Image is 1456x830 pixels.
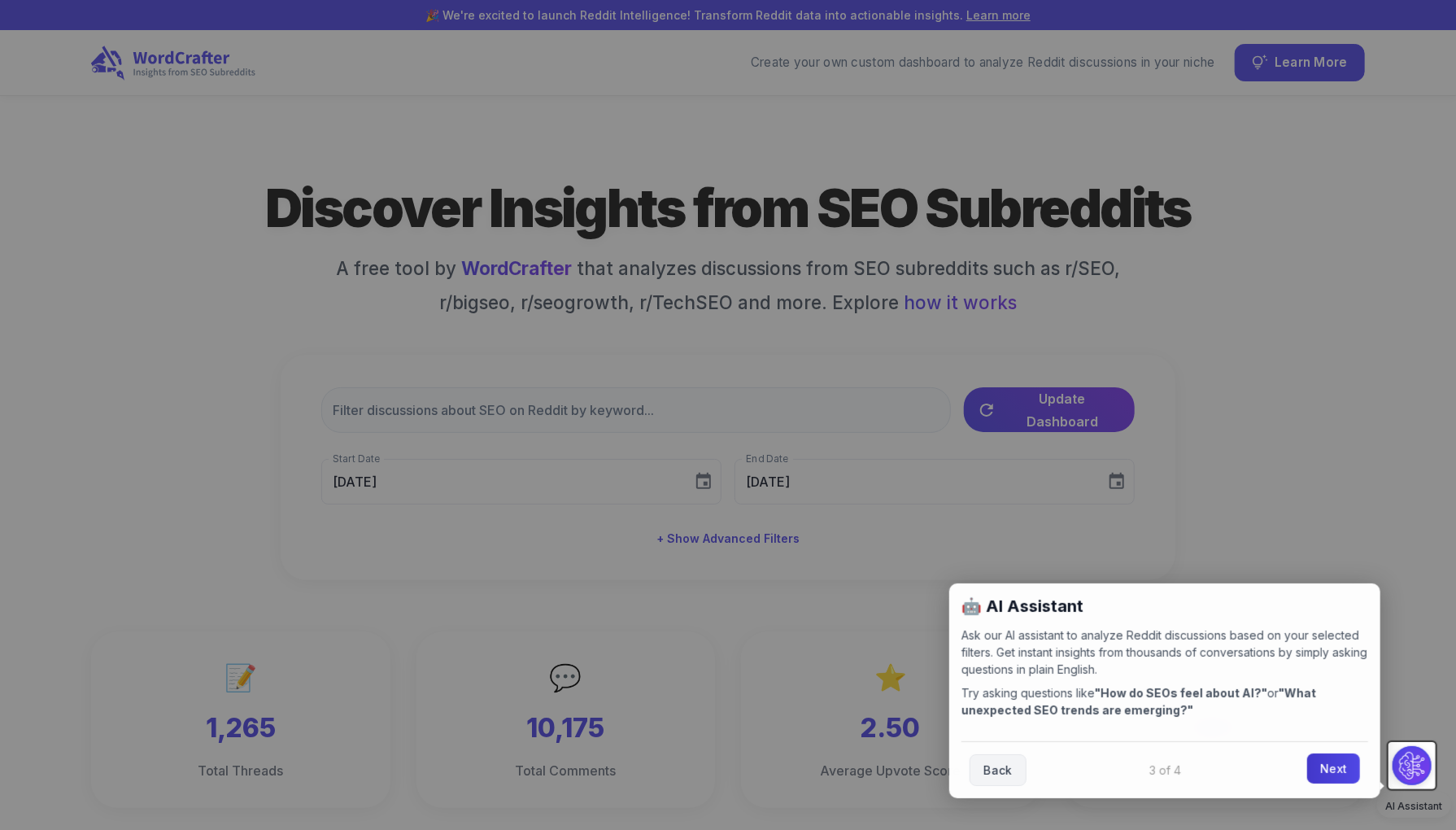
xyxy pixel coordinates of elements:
[961,596,1368,617] h2: 🤖 AI Assistant
[961,684,1368,719] p: Try asking questions like or
[1307,754,1360,784] a: Next
[1095,686,1267,700] strong: "How do SEOs feel about AI?"
[970,754,1026,786] a: Back
[961,627,1368,678] p: Ask our AI assistant to analyze Reddit discussions based on your selected filters. Get instant in...
[961,686,1316,717] strong: "What unexpected SEO trends are emerging?"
